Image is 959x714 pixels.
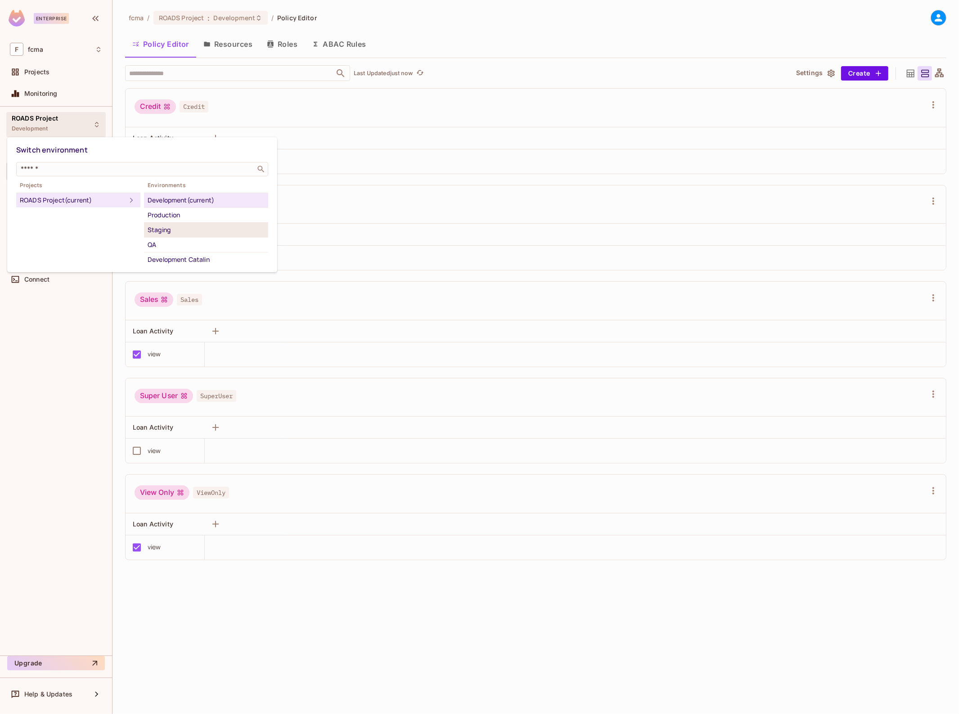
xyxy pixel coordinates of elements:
span: Environments [144,182,268,189]
div: QA [148,239,265,250]
div: ROADS Project (current) [20,195,126,206]
span: Projects [16,182,140,189]
div: Production [148,210,265,220]
span: Switch environment [16,145,88,155]
div: Development Catalin [148,254,265,265]
div: Staging [148,225,265,235]
div: Development (current) [148,195,265,206]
